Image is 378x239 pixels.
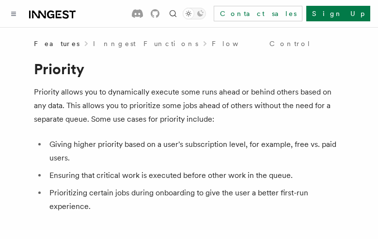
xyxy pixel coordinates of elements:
[34,39,79,48] span: Features
[47,138,344,165] li: Giving higher priority based on a user's subscription level, for example, free vs. paid users.
[183,8,206,19] button: Toggle dark mode
[212,39,311,48] a: Flow Control
[34,85,344,126] p: Priority allows you to dynamically execute some runs ahead or behind others based on any data. Th...
[34,60,344,78] h1: Priority
[47,169,344,182] li: Ensuring that critical work is executed before other work in the queue.
[8,8,19,19] button: Toggle navigation
[167,8,179,19] button: Find something...
[93,39,198,48] a: Inngest Functions
[47,186,344,213] li: Prioritizing certain jobs during onboarding to give the user a better first-run experience.
[214,6,302,21] a: Contact sales
[306,6,370,21] a: Sign Up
